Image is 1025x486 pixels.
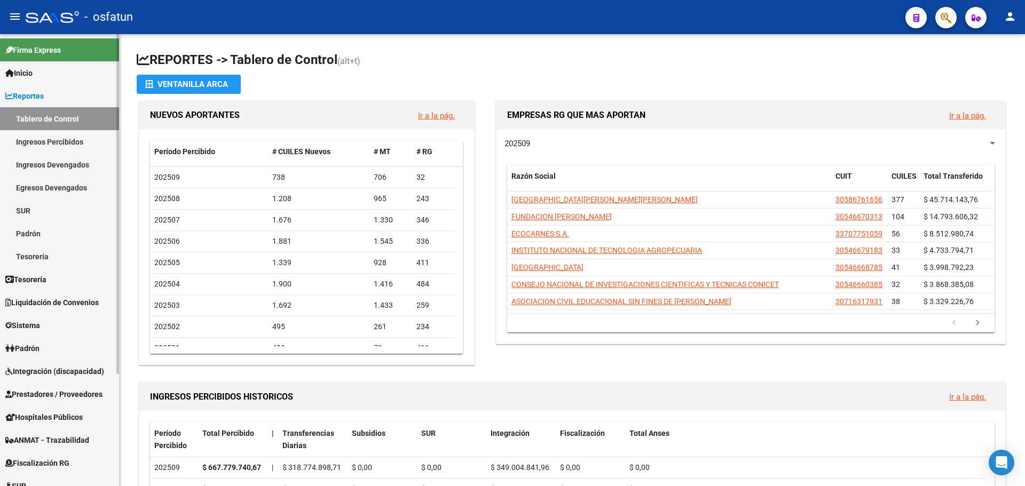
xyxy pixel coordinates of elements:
span: Total Transferido [924,172,983,180]
a: Ir a la pág. [949,111,986,121]
span: $ 8.512.980,74 [924,229,974,238]
span: # RG [416,147,432,156]
a: go to previous page [944,317,964,329]
div: 1.416 [374,278,408,290]
span: Sistema [5,320,40,331]
datatable-header-cell: Razón Social [507,165,831,200]
span: FUNDACION [PERSON_NAME] [511,212,612,221]
div: 336 [416,235,451,248]
div: Open Intercom Messenger [989,450,1014,475]
span: Período Percibido [154,147,215,156]
span: 41 [892,263,900,272]
div: 1.692 [272,299,366,312]
div: 202509 [154,461,194,474]
div: 1.330 [374,214,408,226]
div: 1.881 [272,235,366,248]
div: 483 [272,342,366,354]
datatable-header-cell: SUR [417,422,486,457]
span: # MT [374,147,391,156]
span: $ 0,00 [421,463,441,472]
mat-icon: menu [9,10,21,23]
datatable-header-cell: Total Percibido [198,422,267,457]
span: Razón Social [511,172,556,180]
div: 72 [374,342,408,354]
div: 1.208 [272,193,366,205]
span: 56 [892,229,900,238]
span: Total Anses [629,429,669,437]
div: 243 [416,193,451,205]
span: ASOCIACION CIVIL EDUCACIONAL SIN FINES DE [PERSON_NAME] [511,297,731,306]
datatable-header-cell: Transferencias Diarias [278,422,348,457]
datatable-header-cell: Fiscalización [556,422,625,457]
div: 261 [374,321,408,333]
span: Fiscalización RG [5,457,69,469]
span: $ 45.714.143,76 [924,195,978,204]
datatable-header-cell: | [267,422,278,457]
span: $ 0,00 [352,463,372,472]
div: Ventanilla ARCA [145,75,232,94]
datatable-header-cell: CUIT [831,165,887,200]
div: 1.545 [374,235,408,248]
span: | [272,463,273,472]
span: - osfatun [84,5,133,29]
div: 495 [272,321,366,333]
span: Integración (discapacidad) [5,365,104,377]
a: Ir a la pág. [949,392,986,402]
span: Transferencias Diarias [282,429,334,450]
span: [GEOGRAPHIC_DATA][PERSON_NAME][PERSON_NAME] [511,195,698,204]
span: (alt+t) [337,56,360,66]
div: 706 [374,171,408,184]
span: $ 0,00 [560,463,580,472]
div: 259 [416,299,451,312]
div: 1.433 [374,299,408,312]
span: $ 318.774.898,71 [282,463,341,472]
div: 484 [416,278,451,290]
span: 202503 [154,301,180,309]
strong: $ 667.779.740,67 [202,463,261,472]
span: $ 3.329.226,76 [924,297,974,306]
a: go to next page [967,317,988,329]
span: INGRESOS PERCIBIDOS HISTORICOS [150,392,293,402]
button: Ir a la pág. [941,106,995,125]
span: 30716317931 [835,297,882,306]
span: [GEOGRAPHIC_DATA] [511,263,584,272]
div: 411 [416,257,451,269]
div: 1.339 [272,257,366,269]
span: 202507 [154,216,180,224]
span: 202506 [154,237,180,245]
span: ECOCARNES S.A. [511,229,569,238]
span: 30546679183 [835,246,882,254]
datatable-header-cell: Integración [486,422,556,457]
span: 30546670313 [835,212,882,221]
span: Prestadores / Proveedores [5,388,102,400]
span: CONSEJO NACIONAL DE INVESTIGACIONES CIENTIFICAS Y TECNICAS CONICET [511,280,779,289]
button: Ir a la pág. [941,387,995,407]
div: 928 [374,257,408,269]
span: NUEVOS APORTANTES [150,110,240,120]
a: Ir a la pág. [418,111,455,121]
h1: REPORTES -> Tablero de Control [137,51,1008,70]
span: 202504 [154,280,180,288]
datatable-header-cell: # MT [369,140,412,163]
span: 30546660385 [835,280,882,289]
span: $ 4.733.794,71 [924,246,974,254]
span: Liquidación de Convenios [5,297,99,308]
span: 202505 [154,258,180,267]
span: 33707751059 [835,229,882,238]
span: Inicio [5,67,33,79]
span: $ 0,00 [629,463,650,472]
div: 411 [416,342,451,354]
datatable-header-cell: Período Percibido [150,140,268,163]
datatable-header-cell: Subsidios [348,422,417,457]
span: 202501 [154,344,180,352]
datatable-header-cell: Total Anses [625,422,986,457]
span: 30586761656 [835,195,882,204]
div: 234 [416,321,451,333]
span: $ 3.868.385,08 [924,280,974,289]
div: 738 [272,171,366,184]
span: $ 349.004.841,96 [491,463,549,472]
span: Total Percibido [202,429,254,437]
datatable-header-cell: CUILES [887,165,919,200]
div: 32 [416,171,451,184]
span: Período Percibido [154,429,187,450]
